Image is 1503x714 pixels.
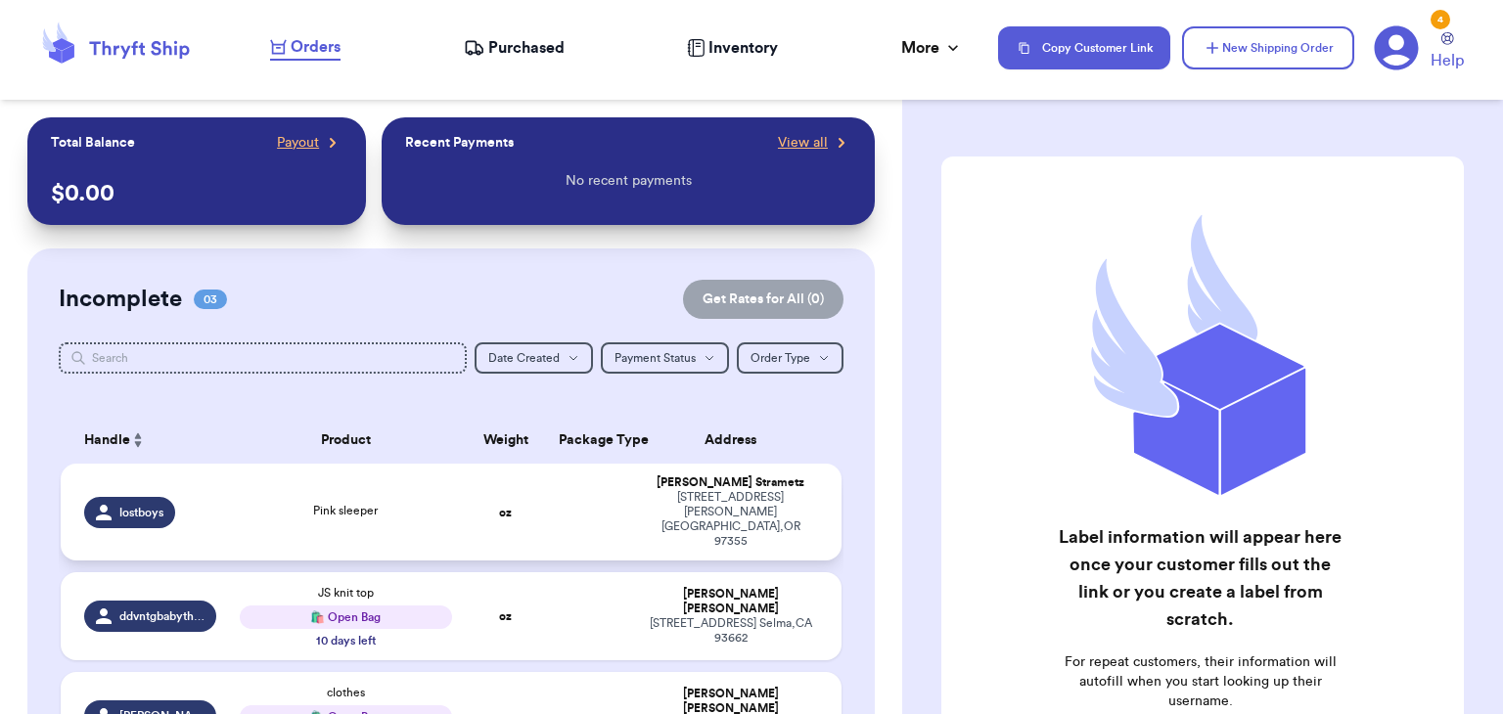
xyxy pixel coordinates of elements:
th: Weight [464,417,548,464]
span: Help [1431,49,1464,72]
th: Product [228,417,463,464]
div: [STREET_ADDRESS] Selma , CA 93662 [643,616,818,646]
span: Date Created [488,352,560,364]
th: Address [631,417,842,464]
span: Payout [277,133,319,153]
input: Search [59,342,467,374]
div: [STREET_ADDRESS][PERSON_NAME] [GEOGRAPHIC_DATA] , OR 97355 [643,490,818,549]
strong: oz [499,610,512,622]
div: More [901,36,963,60]
span: ddvntgbabythrifts [119,608,205,624]
span: Pink sleeper [313,505,378,516]
p: No recent payments [566,171,692,191]
button: Payment Status [601,342,729,374]
button: Copy Customer Link [998,26,1170,69]
th: Package Type [547,417,631,464]
a: Orders [270,35,341,61]
button: Get Rates for All (0) [683,280,843,319]
a: 4 [1374,25,1419,70]
span: Inventory [708,36,778,60]
span: View all [778,133,828,153]
span: Orders [291,35,341,59]
a: Inventory [687,36,778,60]
a: View all [778,133,851,153]
span: Handle [84,430,130,451]
button: New Shipping Order [1182,26,1354,69]
span: JS knit top [318,587,374,599]
div: 10 days left [316,633,376,648]
button: Order Type [737,342,843,374]
span: Order Type [751,352,810,364]
h2: Incomplete [59,284,182,315]
button: Sort ascending [130,428,146,452]
a: Payout [277,133,342,153]
a: Help [1431,32,1464,72]
span: lostboys [119,505,163,520]
div: 4 [1431,10,1450,29]
span: 03 [194,290,227,309]
div: 🛍️ Open Bag [240,605,451,629]
span: clothes [327,687,365,698]
h2: Label information will appear here once your customer fills out the link or you create a label fr... [1054,523,1346,633]
a: Purchased [464,36,565,60]
span: Purchased [488,36,565,60]
p: Recent Payments [405,133,514,153]
div: [PERSON_NAME] [PERSON_NAME] [643,587,818,616]
p: For repeat customers, their information will autofill when you start looking up their username. [1054,652,1346,711]
p: Total Balance [51,133,135,153]
button: Date Created [475,342,593,374]
strong: oz [499,507,512,518]
p: $ 0.00 [51,178,343,209]
div: [PERSON_NAME] Strametz [643,475,818,490]
span: Payment Status [615,352,696,364]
